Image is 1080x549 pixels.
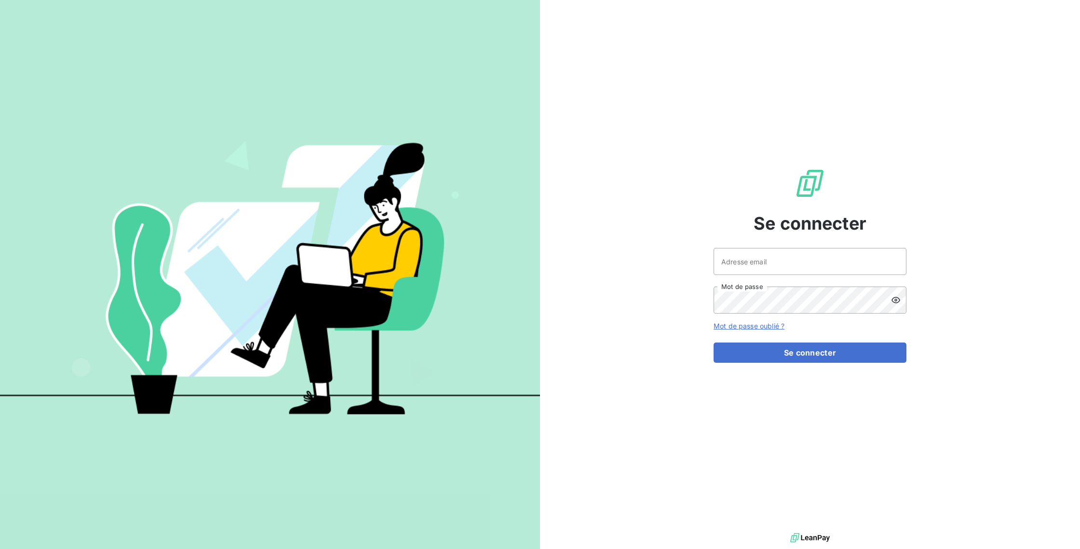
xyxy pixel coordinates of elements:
[714,343,906,363] button: Se connecter
[790,531,830,545] img: logo
[714,248,906,275] input: placeholder
[795,168,825,199] img: Logo LeanPay
[714,322,784,330] a: Mot de passe oublié ?
[754,210,866,236] span: Se connecter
